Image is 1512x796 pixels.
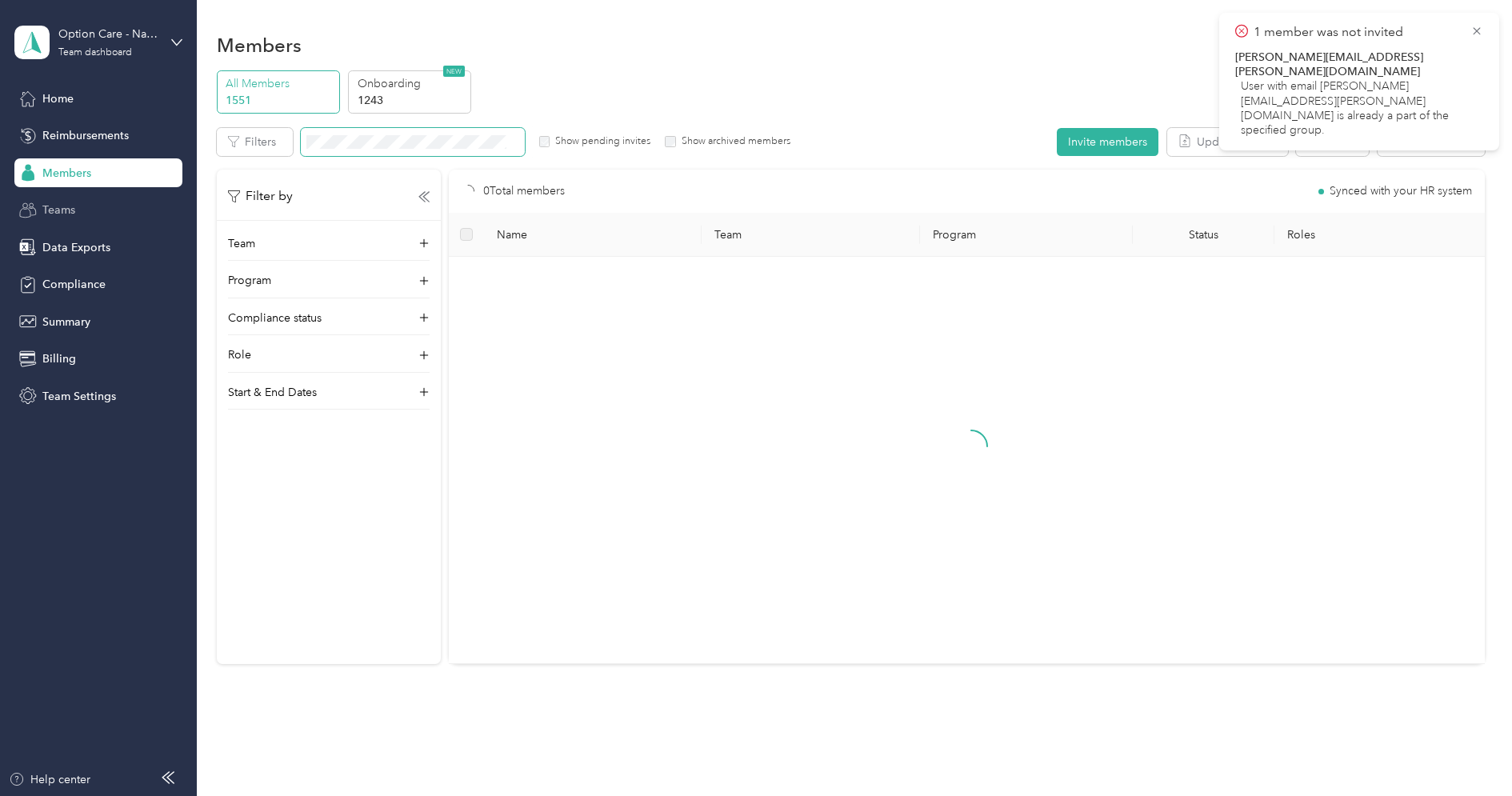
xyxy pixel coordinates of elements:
[228,384,317,401] p: Start & End Dates
[550,134,650,149] label: Show pending invites
[42,127,129,144] span: Reimbursements
[42,276,106,293] span: Compliance
[217,37,302,54] h1: Members
[1235,50,1483,79] div: [PERSON_NAME][EMAIL_ADDRESS][PERSON_NAME][DOMAIN_NAME]
[42,239,110,256] span: Data Exports
[228,272,271,289] p: Program
[920,213,1133,257] th: Program
[1254,22,1458,42] p: 1 member was not invited
[1057,128,1158,156] button: Invite members
[1133,213,1274,257] th: Status
[42,388,116,405] span: Team Settings
[228,346,251,363] p: Role
[9,771,90,788] button: Help center
[1422,706,1512,796] iframe: Everlance-gr Chat Button Frame
[358,75,466,92] p: Onboarding
[484,213,702,257] th: Name
[1235,79,1483,138] div: User with email [PERSON_NAME][EMAIL_ADDRESS][PERSON_NAME][DOMAIN_NAME] is already a part of the s...
[42,314,90,330] span: Summary
[1274,213,1493,257] th: Roles
[358,92,466,109] p: 1243
[42,202,75,218] span: Teams
[702,213,920,257] th: Team
[42,165,91,182] span: Members
[676,134,790,149] label: Show archived members
[58,26,158,42] div: Option Care - Naven Health
[228,186,293,206] p: Filter by
[483,182,565,200] p: 0 Total members
[226,92,334,109] p: 1551
[228,235,255,252] p: Team
[1330,186,1472,197] span: Synced with your HR system
[42,90,74,107] span: Home
[497,228,690,242] span: Name
[1167,128,1288,156] button: Update via CSV
[42,350,76,367] span: Billing
[443,66,465,77] span: NEW
[217,128,293,156] button: Filters
[226,75,334,92] p: All Members
[228,310,322,326] p: Compliance status
[58,48,132,58] div: Team dashboard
